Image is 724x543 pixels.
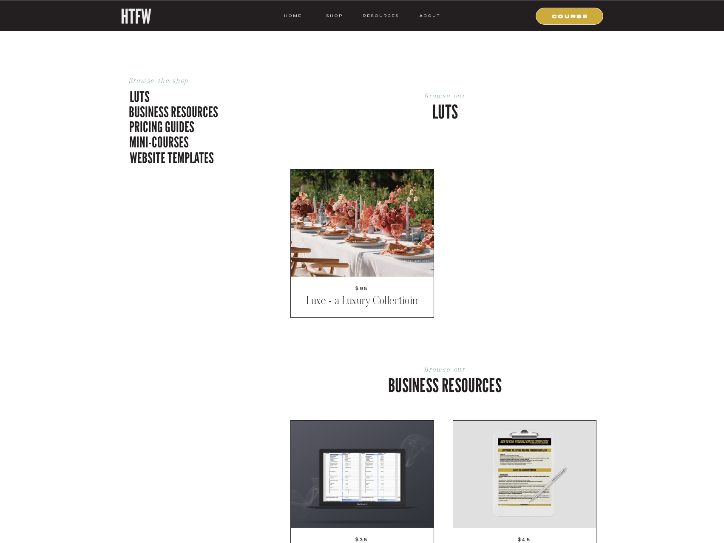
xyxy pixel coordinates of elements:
[301,294,423,309] a: Luxe - a Luxury Collectioin
[318,12,352,20] a: shop
[129,76,258,86] p: Browse the shop
[311,365,579,375] p: Browse our
[360,12,399,20] a: resources
[129,132,226,150] a: mini-courses
[311,91,579,102] p: Browse our
[311,372,579,396] p: business resources
[541,12,599,20] a: COURSE
[284,12,302,20] a: HOME
[130,147,216,165] a: website templates
[311,98,579,123] p: LUTS
[129,116,238,134] a: pricing guides
[129,102,228,119] a: business resources
[301,285,423,293] a: $95
[419,12,440,20] a: ABOUT
[130,86,216,104] a: luts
